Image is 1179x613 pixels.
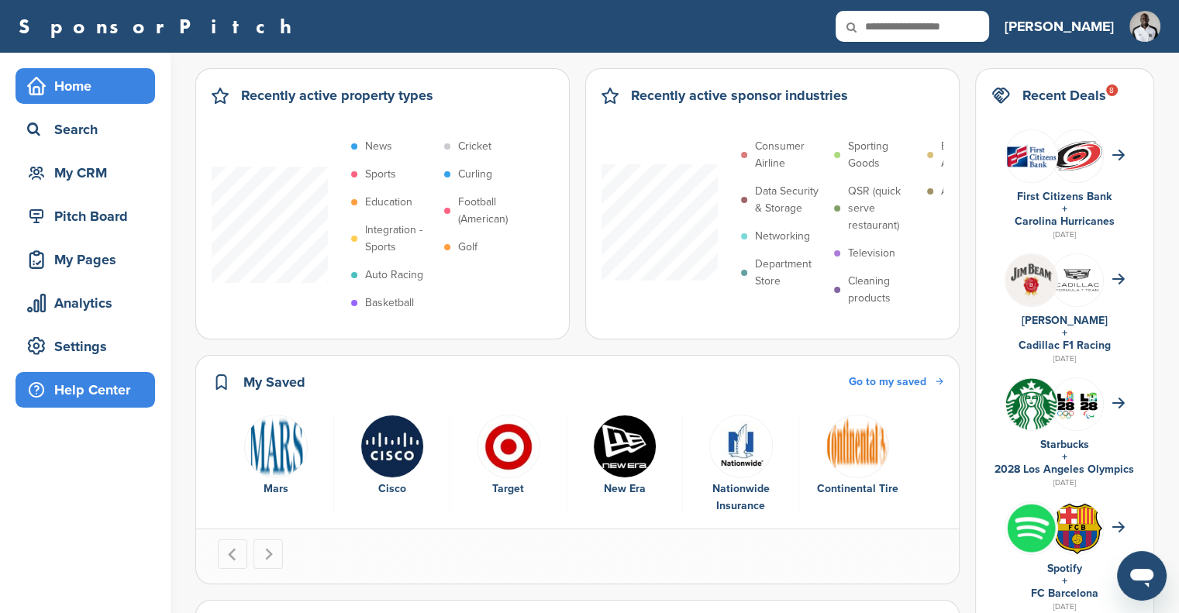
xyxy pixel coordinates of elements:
a: Home [16,68,155,104]
p: Cleaning products [848,273,919,307]
a: + [1062,450,1067,463]
div: My Pages [23,246,155,274]
a: + [1062,202,1067,215]
a: Help Center [16,372,155,408]
a: + [1062,574,1067,587]
iframe: Button to launch messaging window [1117,551,1167,601]
div: [DATE] [991,228,1138,242]
button: Next slide [253,539,283,569]
img: Fcgoatp8 400x400 [1051,254,1103,306]
div: 5 of 6 [683,415,799,515]
p: Education [365,194,412,211]
a: Pitch Board [16,198,155,234]
a: Search [16,112,155,147]
p: Sporting Goods [848,138,919,172]
a: First Citizens Bank [1017,190,1112,203]
h2: Recently active sponsor industries [631,84,848,106]
h2: Recently active property types [241,84,433,106]
div: 2 of 6 [334,415,450,515]
h2: My Saved [243,371,305,393]
a: Jmyca1yn 400x400 Cisco [342,415,442,498]
a: Spotify [1047,562,1082,575]
p: Curling [458,166,492,183]
a: [PERSON_NAME] [1005,9,1114,43]
a: 2028 Los Angeles Olympics [995,463,1134,476]
a: My Pages [16,242,155,277]
div: Home [23,72,155,100]
p: Bathroom Appliances [941,138,1012,172]
h3: [PERSON_NAME] [1005,15,1114,37]
img: Jmyca1yn 400x400 [360,415,424,478]
p: QSR (quick serve restaurant) [848,183,919,234]
img: Csrq75nh 400x400 [1051,378,1103,430]
a: My CRM [16,155,155,191]
h2: Recent Deals [1022,84,1106,106]
a: Settings [16,329,155,364]
img: Data [244,415,308,478]
p: Auto Racing [365,267,423,284]
div: 6 of 6 [799,415,915,515]
a: [PERSON_NAME] [1022,314,1108,327]
a: SponsorPitch [19,16,302,36]
img: 5k32d4t 400x400 [477,415,540,478]
span: Go to my saved [849,375,926,388]
a: Wobo2crb 400x400 New Era [574,415,674,498]
img: Jyyddrmw 400x400 [1005,254,1057,306]
a: Go to my saved [849,374,943,391]
img: Wobo2crb 400x400 [593,415,657,478]
a: + [1062,326,1067,339]
a: Nationwide insurance Nationwide Insurance [691,415,791,515]
div: 4 of 6 [567,415,683,515]
div: 8 [1106,84,1118,96]
div: 3 of 6 [450,415,567,515]
p: News [365,138,392,155]
div: Cisco [342,480,442,498]
img: Open uri20141112 50798 148hg1y [1005,139,1057,174]
img: Nationwide insurance [709,415,773,478]
img: Open uri20141112 64162 1yeofb6?1415809477 [1051,502,1103,555]
a: Starbucks [1040,438,1089,451]
a: Data Continental Tire [807,415,908,498]
div: Help Center [23,376,155,404]
a: Analytics [16,285,155,321]
div: 1 of 6 [218,415,334,515]
div: [DATE] [991,476,1138,490]
p: Basketball [365,294,414,312]
p: Networking [755,228,810,245]
div: Target [458,480,558,498]
a: FC Barcelona [1031,587,1098,600]
p: Football (American) [458,194,529,228]
p: Golf [458,239,477,256]
div: [DATE] [991,352,1138,366]
p: Consumer Airline [755,138,826,172]
img: Vrpucdn2 400x400 [1005,502,1057,554]
p: Television [848,245,895,262]
div: Settings [23,332,155,360]
p: Cricket [458,138,491,155]
img: Open uri20141112 64162 1shn62e?1415805732 [1051,139,1103,172]
div: Continental Tire [807,480,908,498]
a: Cadillac F1 Racing [1019,339,1111,352]
div: My CRM [23,159,155,187]
p: Auto [941,183,964,200]
button: Go to last slide [218,539,247,569]
a: Data Mars [226,415,326,498]
p: Integration - Sports [365,222,436,256]
img: Data [826,415,889,478]
a: Carolina Hurricanes [1015,215,1115,228]
p: Data Security & Storage [755,183,826,217]
a: 5k32d4t 400x400 Target [458,415,558,498]
div: Nationwide Insurance [691,480,791,515]
div: Analytics [23,289,155,317]
p: Sports [365,166,396,183]
div: Search [23,115,155,143]
div: Mars [226,480,326,498]
img: Open uri20141112 50798 1m0bak2 [1005,378,1057,430]
img: Ssfcstaff 1 lr (1) [1129,11,1160,42]
div: Pitch Board [23,202,155,230]
p: Department Store [755,256,826,290]
div: New Era [574,480,674,498]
